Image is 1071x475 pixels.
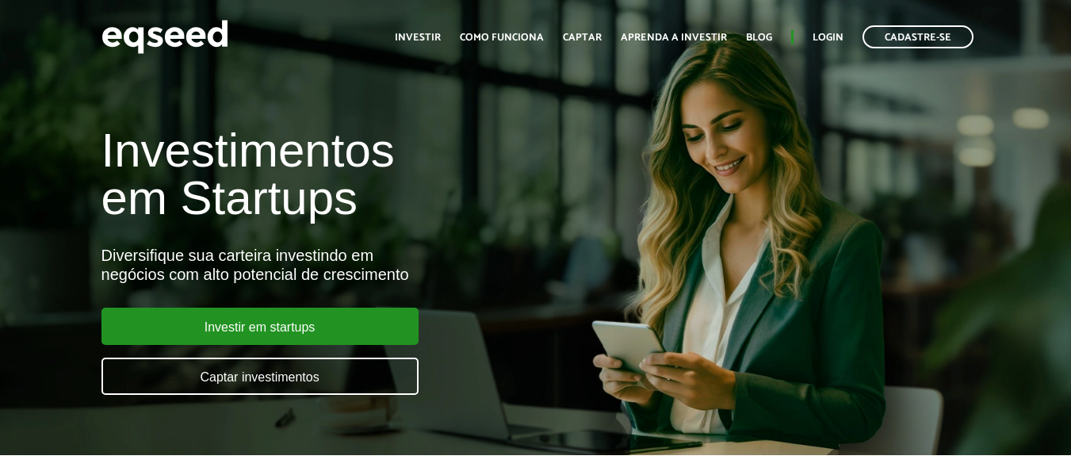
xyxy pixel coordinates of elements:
[746,33,772,43] a: Blog
[621,33,727,43] a: Aprenda a investir
[395,33,441,43] a: Investir
[101,358,419,395] a: Captar investimentos
[101,16,228,58] img: EqSeed
[101,246,614,284] div: Diversifique sua carteira investindo em negócios com alto potencial de crescimento
[563,33,602,43] a: Captar
[101,308,419,345] a: Investir em startups
[101,127,614,222] h1: Investimentos em Startups
[813,33,843,43] a: Login
[460,33,544,43] a: Como funciona
[863,25,973,48] a: Cadastre-se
